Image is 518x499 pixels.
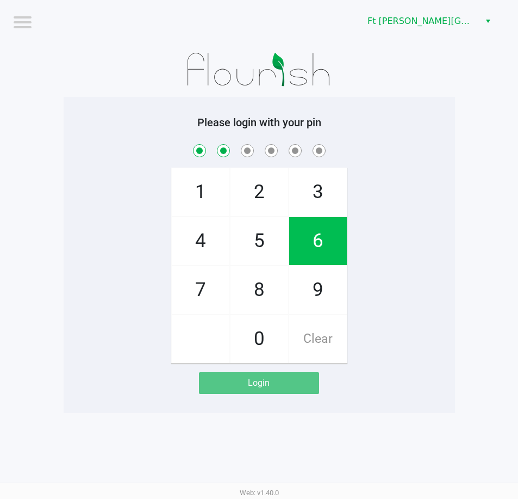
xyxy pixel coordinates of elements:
span: 3 [289,168,347,216]
span: Clear [289,315,347,363]
span: 1 [172,168,229,216]
span: 4 [172,217,229,265]
span: 8 [230,266,288,314]
span: Ft [PERSON_NAME][GEOGRAPHIC_DATA] [367,15,473,28]
span: 7 [172,266,229,314]
button: Select [480,11,496,31]
h5: Please login with your pin [72,116,447,129]
span: 2 [230,168,288,216]
span: 5 [230,217,288,265]
span: 6 [289,217,347,265]
span: 9 [289,266,347,314]
span: 0 [230,315,288,363]
span: Web: v1.40.0 [240,489,279,497]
